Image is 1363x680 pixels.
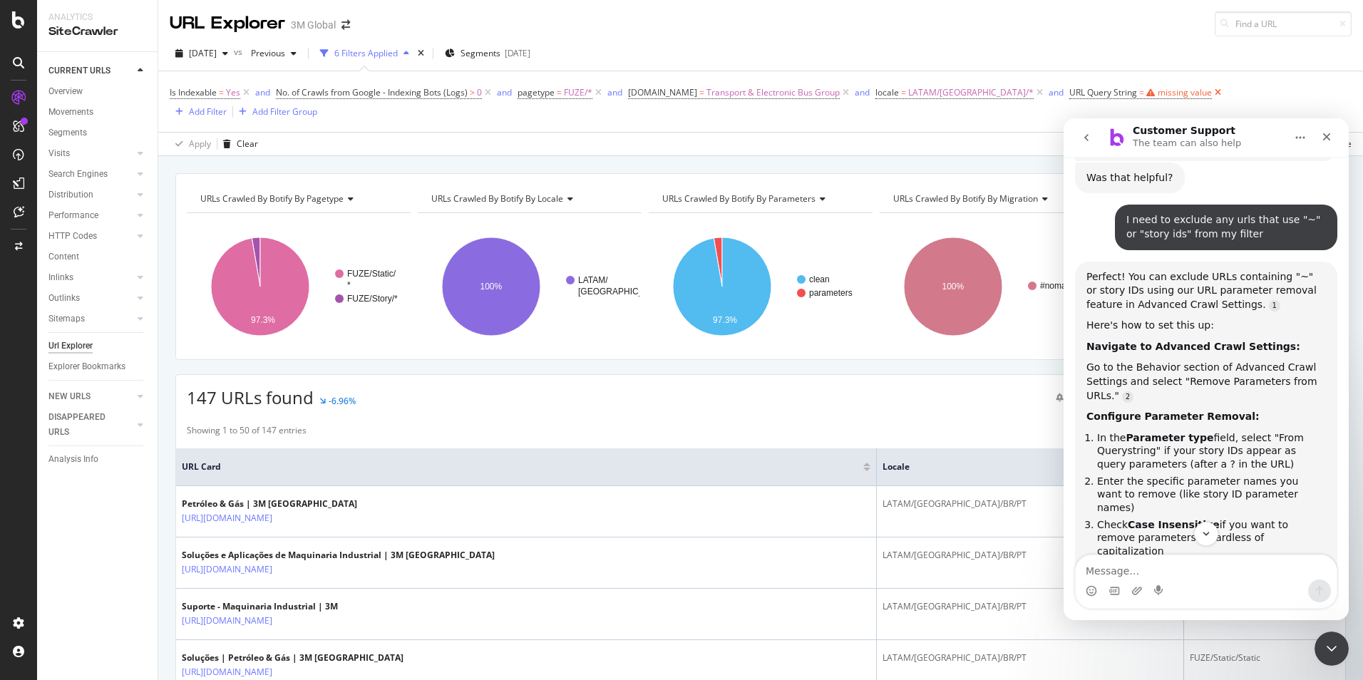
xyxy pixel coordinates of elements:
[48,105,148,120] a: Movements
[48,311,85,326] div: Sitemaps
[518,86,555,98] span: pagetype
[48,410,133,440] a: DISAPPEARED URLS
[1139,86,1144,98] span: =
[1158,86,1212,98] div: missing value
[34,400,262,440] li: Check if you want to remove parameters regardless of capitalization
[170,103,227,120] button: Add Filter
[1215,11,1352,36] input: Find a URL
[809,288,853,298] text: parameters
[883,549,1178,562] div: LATAM/[GEOGRAPHIC_DATA]/BR/PT
[291,18,336,32] div: 3M Global
[197,187,398,210] h4: URLs Crawled By Botify By pagetype
[347,269,396,279] text: FUZE/Static/
[883,600,1178,613] div: LATAM/[GEOGRAPHIC_DATA]/BR/PT
[182,665,272,679] a: [URL][DOMAIN_NAME]
[182,614,272,628] a: [URL][DOMAIN_NAME]
[329,395,356,407] div: -6.96%
[170,86,217,98] span: Is Indexable
[217,133,258,155] button: Clear
[48,11,146,24] div: Analytics
[431,192,563,205] span: URLs Crawled By Botify By locale
[48,249,79,264] div: Content
[578,287,695,297] text: [GEOGRAPHIC_DATA]/BR/PT
[187,386,314,409] span: 147 URLs found
[48,167,133,182] a: Search Engines
[418,225,639,349] svg: A chart.
[276,86,468,98] span: No. of Crawls from Google - Indexing Bots (Logs)
[883,651,1178,664] div: LATAM/[GEOGRAPHIC_DATA]/BR/PT
[48,84,148,99] a: Overview
[48,125,87,140] div: Segments
[628,86,697,98] span: [DOMAIN_NAME]
[706,83,840,103] span: Transport & Electronic Bus Group
[255,86,270,99] button: and
[497,86,512,98] div: and
[48,249,148,264] a: Content
[182,651,403,664] div: Soluções | Petróleo & Gás | 3M [GEOGRAPHIC_DATA]
[1050,386,1117,409] button: Create alert
[48,125,148,140] a: Segments
[48,63,133,78] a: CURRENT URLS
[219,86,224,98] span: =
[233,103,317,120] button: Add Filter Group
[170,133,211,155] button: Apply
[234,46,245,58] span: vs
[22,467,34,478] button: Emoji picker
[1049,86,1064,99] button: and
[48,291,133,306] a: Outlinks
[23,222,237,234] b: Navigate to Advanced Crawl Settings:
[34,356,262,396] li: Enter the specific parameter names you want to remove (like story ID parameter names)
[255,86,270,98] div: and
[477,83,482,103] span: 0
[1049,86,1064,98] div: and
[699,86,704,98] span: =
[11,143,274,659] div: Perfect! You can exclude URLs containing "~" or story IDs using our URL parameter removal feature...
[1064,118,1349,620] iframe: Intercom live chat
[48,291,80,306] div: Outlinks
[34,313,262,353] li: In the field, select "From Querystring" if your story IDs appear as query parameters (after a ? i...
[334,47,398,59] div: 6 Filters Applied
[245,461,267,484] button: Send a message…
[182,562,272,577] a: [URL][DOMAIN_NAME]
[557,86,562,98] span: =
[23,152,262,194] div: Perfect! You can exclude URLs containing "~" or story IDs using our URL parameter removal feature...
[189,105,227,118] div: Add Filter
[45,467,56,478] button: Gif picker
[341,20,350,30] div: arrow-right-arrow-left
[1069,86,1137,98] span: URL Query String
[189,47,217,59] span: 2025 Sep. 14th
[942,282,965,292] text: 100%
[251,315,275,325] text: 97.3%
[1040,281,1078,291] text: #nomatch
[1315,632,1349,666] iframe: Intercom live chat
[64,401,156,412] b: Case Insensitive
[48,167,108,182] div: Search Engines
[237,138,258,150] div: Clear
[439,42,536,65] button: Segments[DATE]
[48,146,70,161] div: Visits
[48,410,120,440] div: DISAPPEARED URLS
[48,187,93,202] div: Distribution
[48,452,148,467] a: Analysis Info
[880,225,1101,349] div: A chart.
[901,86,906,98] span: =
[68,467,79,478] button: Upload attachment
[200,192,344,205] span: URLs Crawled By Botify By pagetype
[187,225,408,349] svg: A chart.
[189,138,211,150] div: Apply
[170,42,234,65] button: [DATE]
[91,467,102,478] button: Start recording
[48,208,133,223] a: Performance
[48,24,146,40] div: SiteCrawler
[1190,651,1339,664] div: FUZE/Static/Static
[883,498,1178,510] div: LATAM/[GEOGRAPHIC_DATA]/BR/PT
[347,294,398,304] text: FUZE/Story/*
